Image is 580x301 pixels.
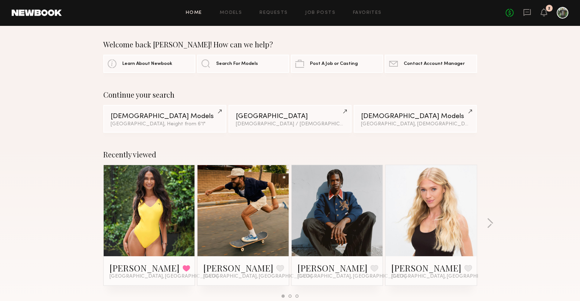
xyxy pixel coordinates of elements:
[354,105,477,133] a: [DEMOGRAPHIC_DATA] Models[GEOGRAPHIC_DATA], [DEMOGRAPHIC_DATA] / [DEMOGRAPHIC_DATA]
[103,150,477,159] div: Recently viewed
[111,113,219,120] div: [DEMOGRAPHIC_DATA] Models
[361,122,469,127] div: [GEOGRAPHIC_DATA], [DEMOGRAPHIC_DATA] / [DEMOGRAPHIC_DATA]
[391,262,461,274] a: [PERSON_NAME]
[220,11,242,15] a: Models
[391,274,500,279] span: [GEOGRAPHIC_DATA], [GEOGRAPHIC_DATA]
[103,55,195,73] a: Learn About Newbook
[297,262,368,274] a: [PERSON_NAME]
[203,274,312,279] span: [GEOGRAPHIC_DATA], [GEOGRAPHIC_DATA]
[236,122,344,127] div: [DEMOGRAPHIC_DATA] / [DEMOGRAPHIC_DATA]
[404,62,465,66] span: Contact Account Manager
[228,105,352,133] a: [GEOGRAPHIC_DATA][DEMOGRAPHIC_DATA] / [DEMOGRAPHIC_DATA]
[260,11,288,15] a: Requests
[305,11,335,15] a: Job Posts
[291,55,383,73] a: Post A Job or Casting
[103,90,477,99] div: Continue your search
[548,7,550,11] div: 2
[236,113,344,120] div: [GEOGRAPHIC_DATA]
[122,62,172,66] span: Learn About Newbook
[197,55,289,73] a: Search For Models
[110,262,180,274] a: [PERSON_NAME]
[111,122,219,127] div: [GEOGRAPHIC_DATA], Height from 6'1"
[361,113,469,120] div: [DEMOGRAPHIC_DATA] Models
[297,274,406,279] span: [GEOGRAPHIC_DATA], [GEOGRAPHIC_DATA]
[310,62,358,66] span: Post A Job or Casting
[110,274,218,279] span: [GEOGRAPHIC_DATA], [GEOGRAPHIC_DATA]
[216,62,258,66] span: Search For Models
[203,262,273,274] a: [PERSON_NAME]
[103,105,226,133] a: [DEMOGRAPHIC_DATA] Models[GEOGRAPHIC_DATA], Height from 6'1"
[385,55,477,73] a: Contact Account Manager
[103,40,477,49] div: Welcome back [PERSON_NAME]! How can we help?
[186,11,202,15] a: Home
[353,11,382,15] a: Favorites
